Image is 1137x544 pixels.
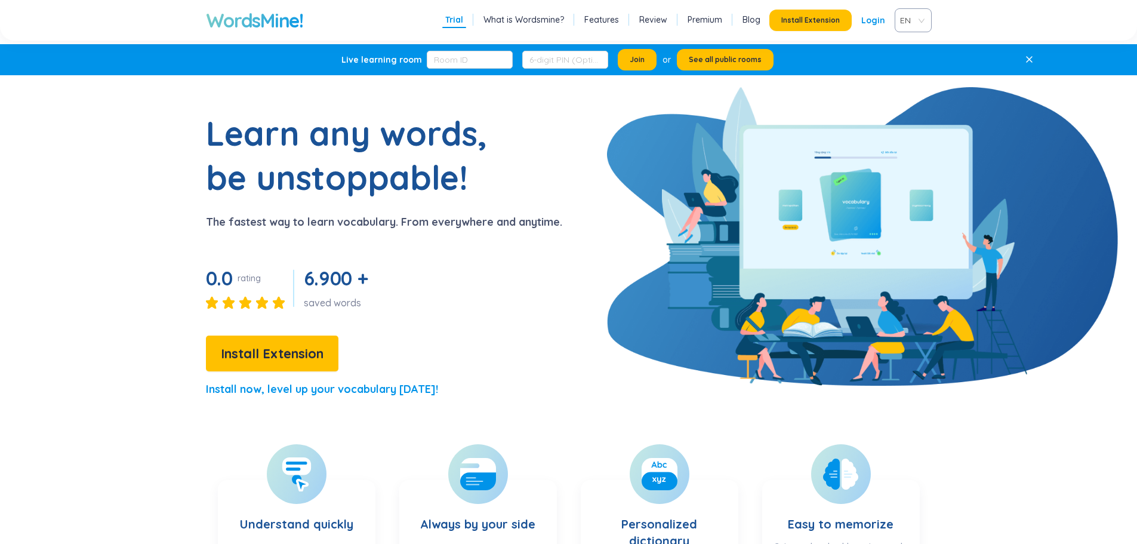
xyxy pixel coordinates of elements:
div: saved words [304,296,373,309]
span: 0.0 [206,266,233,290]
h3: Easy to memorize [788,492,893,534]
a: Blog [742,14,760,26]
div: rating [238,272,261,284]
input: Room ID [427,51,513,69]
a: Trial [445,14,463,26]
button: Install Extension [769,10,852,31]
p: Install now, level up your vocabulary [DATE]! [206,381,438,398]
span: 6.900 + [304,266,368,290]
span: Join [630,55,645,64]
span: Install Extension [221,343,323,364]
h3: Understand quickly [240,492,353,541]
span: Install Extension [781,16,840,25]
button: See all public rooms [677,49,774,70]
div: Live learning room [341,54,422,66]
a: Login [861,10,885,31]
a: Review [639,14,667,26]
h1: Learn any words, be unstoppable! [206,111,504,199]
a: Premium [688,14,722,26]
div: or [663,53,671,66]
h3: Always by your side [420,492,535,541]
a: Install Extension [206,349,338,361]
a: Features [584,14,619,26]
a: What is Wordsmine? [483,14,564,26]
button: Join [618,49,657,70]
input: 6-digit PIN (Optional) [522,51,608,69]
p: The fastest way to learn vocabulary. From everywhere and anytime. [206,214,562,230]
button: Install Extension [206,336,338,371]
a: WordsMine! [206,8,303,32]
span: VIE [900,11,922,29]
span: See all public rooms [689,55,762,64]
